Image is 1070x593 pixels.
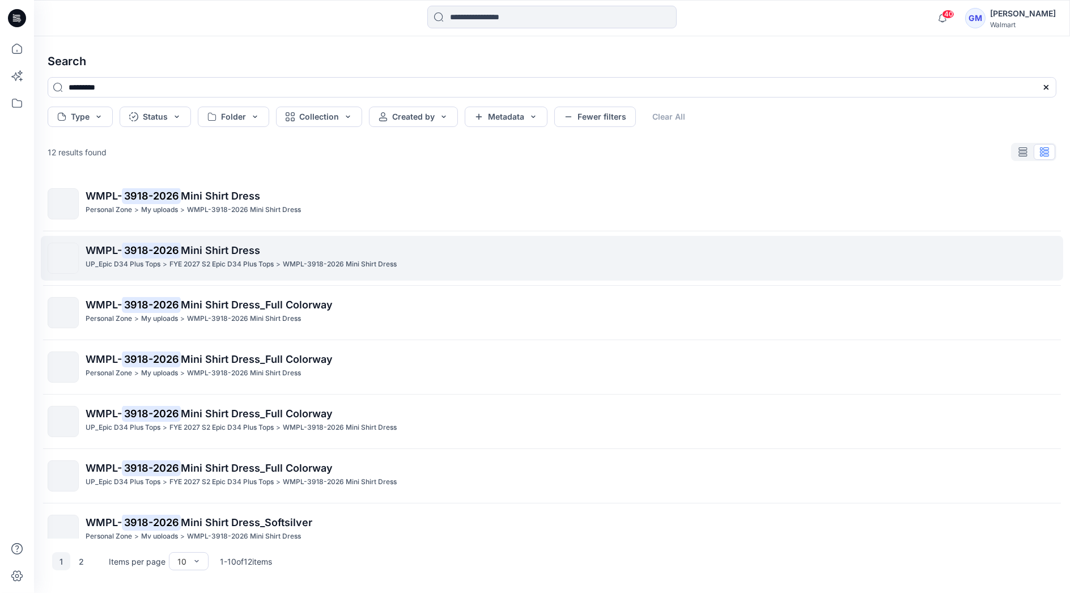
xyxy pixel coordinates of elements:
[990,20,1056,29] div: Walmart
[122,405,181,421] mark: 3918-2026
[180,367,185,379] p: >
[86,244,122,256] span: WMPL-
[276,476,281,488] p: >
[163,259,167,270] p: >
[177,556,186,567] div: 10
[122,242,181,258] mark: 3918-2026
[48,146,107,158] p: 12 results found
[181,408,333,420] span: Mini Shirt Dress_Full Colorway
[942,10,954,19] span: 40
[283,259,397,270] p: WMPL-3918-2026 Mini Shirt Dress
[465,107,547,127] button: Metadata
[181,244,260,256] span: Mini Shirt Dress
[86,367,132,379] p: Personal Zone
[39,45,1065,77] h4: Search
[276,259,281,270] p: >
[141,531,178,543] p: My uploads
[141,313,178,325] p: My uploads
[86,408,122,420] span: WMPL-
[187,313,301,325] p: WMPL-3918-2026 Mini Shirt Dress
[965,8,986,28] div: GM
[169,476,274,488] p: FYE 2027 S2 Epic D34 Plus Tops
[86,259,160,270] p: UP_Epic D34 Plus Tops
[187,367,301,379] p: WMPL-3918-2026 Mini Shirt Dress
[73,552,91,570] button: 2
[122,188,181,204] mark: 3918-2026
[990,7,1056,20] div: [PERSON_NAME]
[187,531,301,543] p: WMPL-3918-2026 Mini Shirt Dress
[41,181,1063,226] a: WMPL-3918-2026Mini Shirt DressPersonal Zone>My uploads>WMPL-3918-2026 Mini Shirt Dress
[276,422,281,434] p: >
[163,476,167,488] p: >
[86,299,122,311] span: WMPL-
[163,422,167,434] p: >
[86,204,132,216] p: Personal Zone
[122,296,181,312] mark: 3918-2026
[122,351,181,367] mark: 3918-2026
[283,422,397,434] p: WMPL-3918-2026 Mini Shirt Dress
[141,367,178,379] p: My uploads
[181,462,333,474] span: Mini Shirt Dress_Full Colorway
[181,299,333,311] span: Mini Shirt Dress_Full Colorway
[120,107,191,127] button: Status
[181,353,333,365] span: Mini Shirt Dress_Full Colorway
[369,107,458,127] button: Created by
[180,204,185,216] p: >
[554,107,636,127] button: Fewer filters
[181,516,312,528] span: Mini Shirt Dress_Softsilver
[141,204,178,216] p: My uploads
[86,190,122,202] span: WMPL-
[41,236,1063,281] a: WMPL-3918-2026Mini Shirt DressUP_Epic D34 Plus Tops>FYE 2027 S2 Epic D34 Plus Tops>WMPL-3918-2026...
[86,516,122,528] span: WMPL-
[86,422,160,434] p: UP_Epic D34 Plus Tops
[180,313,185,325] p: >
[198,107,269,127] button: Folder
[41,508,1063,553] a: WMPL-3918-2026Mini Shirt Dress_SoftsilverPersonal Zone>My uploads>WMPL-3918-2026 Mini Shirt Dress
[52,552,70,570] button: 1
[86,462,122,474] span: WMPL-
[41,290,1063,335] a: WMPL-3918-2026Mini Shirt Dress_Full ColorwayPersonal Zone>My uploads>WMPL-3918-2026 Mini Shirt Dress
[86,476,160,488] p: UP_Epic D34 Plus Tops
[134,531,139,543] p: >
[41,399,1063,444] a: WMPL-3918-2026Mini Shirt Dress_Full ColorwayUP_Epic D34 Plus Tops>FYE 2027 S2 Epic D34 Plus Tops>...
[122,460,181,476] mark: 3918-2026
[187,204,301,216] p: WMPL-3918-2026 Mini Shirt Dress
[134,313,139,325] p: >
[122,514,181,530] mark: 3918-2026
[86,531,132,543] p: Personal Zone
[86,313,132,325] p: Personal Zone
[41,454,1063,498] a: WMPL-3918-2026Mini Shirt Dress_Full ColorwayUP_Epic D34 Plus Tops>FYE 2027 S2 Epic D34 Plus Tops>...
[109,556,165,567] p: Items per page
[134,204,139,216] p: >
[283,476,397,488] p: WMPL-3918-2026 Mini Shirt Dress
[220,556,272,567] p: 1 - 10 of 12 items
[48,107,113,127] button: Type
[134,367,139,379] p: >
[181,190,260,202] span: Mini Shirt Dress
[169,259,274,270] p: FYE 2027 S2 Epic D34 Plus Tops
[41,345,1063,389] a: WMPL-3918-2026Mini Shirt Dress_Full ColorwayPersonal Zone>My uploads>WMPL-3918-2026 Mini Shirt Dress
[169,422,274,434] p: FYE 2027 S2 Epic D34 Plus Tops
[180,531,185,543] p: >
[276,107,362,127] button: Collection
[86,353,122,365] span: WMPL-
